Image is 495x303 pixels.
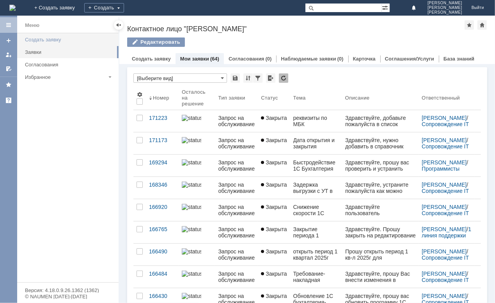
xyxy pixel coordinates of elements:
a: Мои согласования [2,62,15,75]
img: download [30,44,37,50]
a: 169294 [146,155,179,176]
span: Закрыта [261,293,287,299]
div: / [422,204,472,216]
span: Закрыта [261,137,287,143]
span: [PERSON_NAME] [428,1,462,5]
div: Быстродействие 1С Бухгалтерия [293,159,339,172]
div: Закрытие периода 1 квартал 2025 [293,226,339,239]
a: Мои заявки [2,48,15,61]
div: Запрос на обслуживание [218,271,255,283]
a: Перейти на домашнюю страницу [9,5,16,11]
a: Запрос на обслуживание [215,110,258,132]
a: Снижение скорости 1С бухгалтерия и проблемы с ТТН [290,199,342,221]
div: открыть период 1 квартал 2025г [293,248,339,261]
a: База знаний [444,56,474,62]
a: 166484 [146,266,179,288]
div: Запрос на обслуживание [218,182,255,194]
img: statusbar-100 (1).png [182,226,201,232]
a: Соглашения/Услуги [385,56,434,62]
a: Сопровождение IT [422,188,469,194]
div: Тип заявки [218,95,245,101]
div: Заявки [25,49,114,55]
a: Закрыта [258,132,290,154]
div: / [422,182,472,194]
span: Расширенный поиск [382,4,390,11]
div: 166765 [149,226,176,232]
a: 166490 [146,244,179,266]
a: Закрыта [258,244,290,266]
div: Добавить в избранное [465,20,474,30]
img: statusbar-100 (1).png [182,159,201,166]
div: Избранное [25,74,105,80]
a: [PERSON_NAME] [422,115,467,121]
a: statusbar-0 (1).png [179,244,215,266]
div: Требование-накладная [293,271,339,283]
span: Закрыта [261,115,287,121]
div: (0) [337,56,344,62]
a: Требование-накладная [290,266,342,288]
div: Запрос на обслуживание [218,204,255,216]
a: Сопровождение IT [422,210,469,216]
div: Задержка выгрузки с УТ в 1С бухгалтерию с [DATE] [293,182,339,194]
span: Закрыта [261,271,287,277]
a: [PERSON_NAME] [422,159,467,166]
a: [PERSON_NAME] [422,137,467,143]
img: download [30,57,37,64]
a: Запрос на обслуживание [215,244,258,266]
img: download [16,87,23,94]
div: Создать [84,3,124,12]
a: 1 линия поддержки МБК [422,226,473,245]
div: Сортировка... [243,73,253,83]
div: / [422,226,472,239]
div: 169294 [149,159,176,166]
a: Карточка [353,56,376,62]
div: © NAUMEN [DATE]-[DATE] [25,294,111,299]
a: Сервис Деск [2,94,15,107]
div: Контактное лицо "[PERSON_NAME]" [127,25,465,33]
a: statusbar-100 (1).png [179,110,215,132]
div: Запрос на обслуживание [218,115,255,127]
div: / [422,248,472,261]
a: [PERSON_NAME] [422,271,467,277]
a: statusbar-100 (1).png [179,155,215,176]
a: Сопровождение IT [422,121,469,127]
div: Сохранить вид [231,73,240,83]
div: Описание [345,95,370,101]
div: Версия: 4.18.0.9.26.1362 (1362) [25,288,111,293]
div: Создать заявку [25,37,114,43]
a: Согласования [22,59,117,71]
a: Закрыта [258,110,290,132]
div: 166430 [149,293,176,299]
a: Закрыта [258,177,290,199]
a: 166765 [146,221,179,243]
div: 166920 [149,204,176,210]
th: Осталось на решение [179,86,215,110]
th: Тип заявки [215,86,258,110]
a: [PERSON_NAME] [422,293,467,299]
div: 166490 [149,248,176,255]
a: Запрос на обслуживание [215,132,258,154]
div: Ответственный [422,95,460,101]
div: Тема [293,95,306,101]
div: Статус [261,95,278,101]
a: Запрос на обслуживание [215,177,258,199]
a: Наблюдаемые заявки [281,56,336,62]
th: Ответственный [419,86,475,110]
div: / [422,115,472,127]
span: Закрыта [261,182,287,188]
div: 166484 [149,271,176,277]
a: Программисты [422,166,460,172]
img: download [32,31,39,37]
th: Статус [258,86,290,110]
a: [PERSON_NAME] [422,204,467,210]
a: statusbar-100 (1).png [179,221,215,243]
a: Создать заявку [132,56,171,62]
a: statusbar-0 (1).png [179,266,215,288]
a: [PERSON_NAME] [422,226,467,232]
a: 166920 [146,199,179,221]
a: Запрос на обслуживание [215,266,258,288]
span: Спасибо. [47,62,70,69]
span: Закрыта [261,226,287,232]
span: Закрыта [261,159,287,166]
a: Запрос на обслуживание [215,155,258,176]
